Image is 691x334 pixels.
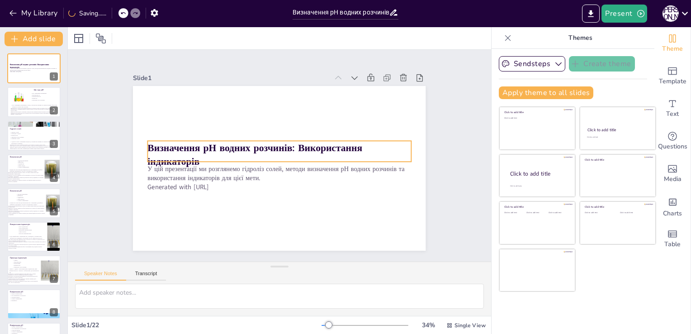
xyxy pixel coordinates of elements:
div: 2 [50,106,58,115]
p: точність вимірювань [10,331,58,333]
div: Add text boxes [654,92,691,125]
p: спостереження за кольором [10,328,58,329]
div: Click to add title [585,205,649,209]
p: індикатори [16,196,40,198]
span: Table [664,239,681,249]
p: зміна кольору [18,231,52,233]
p: Практичне застосування цих індикаторів охоплює багато галузей, включаючи науку, освіту та промисл... [8,281,40,284]
p: метилоранж [13,263,34,265]
div: Click to add text [549,212,569,214]
button: Add slide [5,32,63,46]
p: Фенолфталеїн є популярним індикатором, який змінює колір у лужному середовищі, що робить його кор... [8,273,40,276]
div: 6 [50,241,58,249]
p: Вплив рН на різні процеси є критичним, оскільки він може змінювати реакції та властивості речовин. [11,111,58,112]
div: 7 [7,255,61,285]
div: Layout [71,31,86,46]
p: Значення гідролізу солей в хімії є критичним для розуміння складних хімічних процесів. [10,148,58,149]
p: рН є важливим показником в науці, оскільки він впливає на хімічні реакції, біологічні процеси та ... [11,104,58,107]
p: рН є важливим показником [31,92,55,94]
p: еталонна шкала [10,329,58,331]
span: Charts [663,209,682,219]
span: Theme [662,44,683,54]
div: Click to add title [504,110,569,114]
div: 6 [7,222,61,252]
p: Вибір методу визначення рН залежить від конкретних потреб дослідження, що є важливим аспектом у н... [8,210,45,213]
p: індикатори [17,163,41,165]
div: Click to add text [585,212,613,214]
p: Зміна кольору індикаторів є ключовим аспектом, що дозволяє візуально оцінювати кислотність або лу... [9,244,46,247]
div: Click to add text [526,212,547,214]
button: Export to PowerPoint [582,5,600,23]
div: Add charts and graphs [654,190,691,223]
p: вплив на рН [10,134,58,136]
div: Click to add text [620,212,648,214]
p: визначення рН [31,94,55,96]
p: Визначення рН [10,156,34,158]
p: Вибір методу визначення рН залежить від конкретних потреб дослідження, що є важливим аспектом у н... [8,177,43,180]
p: процес вимірювання [10,326,58,328]
div: 5 [7,188,61,218]
p: практичне застосування [31,99,55,101]
p: Роль індикаторів у визначенні рН є важливою, оскільки вони забезпечують швидкий і візуальний спос... [9,236,46,239]
div: 2 [7,87,61,117]
p: взаємодія з водою [10,133,58,135]
p: методи визначення [16,193,40,195]
div: 4 [7,154,61,184]
p: Використання pH-метрів забезпечує точність, але вимагає певних навичок для налаштування та викори... [8,172,43,175]
p: Знання про різні методи визначення рН є важливим для вибору найбільш підходящого способу в конкре... [8,202,45,205]
p: еталонна шкала [10,296,58,298]
div: 34 % [417,321,439,329]
div: 7 [50,275,58,283]
div: Click to add title [510,170,568,177]
div: 3 [50,140,58,148]
p: Приклади індикаторів [10,257,31,260]
div: Change the overall theme [654,27,691,60]
div: Click to add text [587,136,647,138]
div: 8 [50,308,58,316]
p: вибір методу [16,198,40,200]
p: Themes [515,27,645,49]
p: практичне застосування [10,136,58,138]
p: Практичне застосування знань про рН охоплює багато галузей, включаючи охорону навколишнього серед... [11,112,58,115]
div: Slide 1 / 22 [71,321,322,329]
p: фенолфталеїн [13,261,34,263]
p: точність вимірювань [10,298,58,300]
p: Практичне використання індикаторів є важливим у багатьох сферах, включаючи освіту, науку та проми... [9,241,46,244]
p: Generated with [URL] [148,182,411,191]
div: 5 [50,207,58,215]
div: Add images, graphics, shapes or video [654,157,691,190]
div: 1 [7,53,61,83]
p: Знання про різні методи визначення рН є важливим для вибору найбільш підходящого способу в конкре... [8,169,43,172]
div: 4 [50,174,58,182]
p: Вплив гідролізу на рН розчину є важливим аспектом, оскільки він може змінювати його властивості т... [10,145,58,147]
p: Лакмус є одним з найпоширеніших індикаторів, який використовують у школах і лабораторіях для визн... [8,268,40,273]
p: роль індикаторів [18,226,52,228]
p: діапазон рН [13,265,34,267]
p: Розуміння діапазону рН кожного індикатора є критично важливим для їх правильного використання у в... [8,278,40,281]
p: У цій презентації ми розглянемо гідроліз солей, методи визначення рН водних розчинів та використа... [10,68,58,71]
p: методи визначення [17,160,41,162]
span: Position [95,33,106,44]
button: Present [601,5,647,23]
div: 3 [7,121,61,151]
p: Взаємодія солей з водою є критично важливою для розуміння їх поведінки в різних умовах. [10,144,58,145]
span: Template [659,76,686,86]
p: У цій презентації ми розглянемо гідроліз солей, методи визначення рН водних розчинів та використа... [148,164,411,182]
div: 8 [7,289,61,319]
div: 1 [50,72,58,81]
p: Вимірювання рН [10,291,58,293]
p: практичне застосування [13,266,34,268]
div: Click to add text [504,212,525,214]
p: точність вимірювань [17,167,41,168]
p: важливість [10,300,58,301]
button: Apply theme to all slides [499,86,593,99]
p: Generated with [URL] [10,71,58,73]
p: Гідроліз солей [10,128,58,130]
p: Що таке рН? [34,89,58,91]
p: Точність вимірювань рН є критично важливою для отримання надійних результатів у наукових дослідже... [8,180,43,182]
p: Індикатори є простим і швидким способом визначення рН, але можуть бути менш точними в порівнянні ... [8,208,45,210]
p: Існує багато різних типів індикаторів, кожен з яких має свої особливості та діапазони рН, що роби... [9,239,46,242]
span: Single View [454,322,486,329]
button: Speaker Notes [75,271,126,281]
p: практичне використання [18,229,52,231]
